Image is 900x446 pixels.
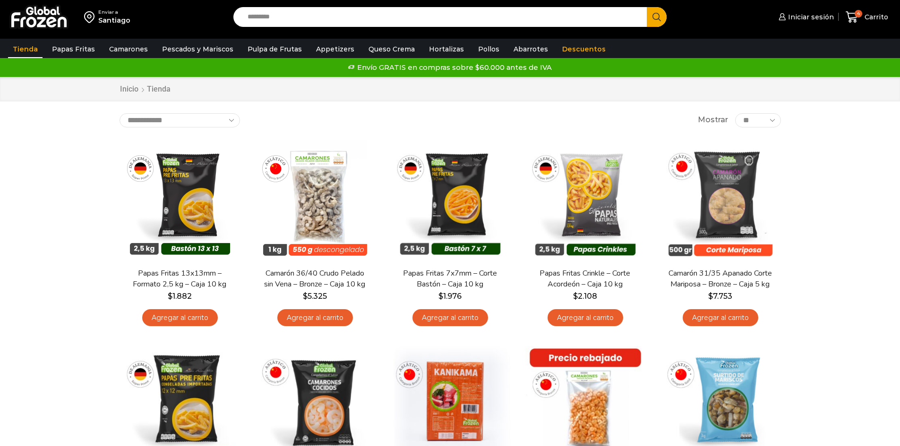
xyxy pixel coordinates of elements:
[776,8,834,26] a: Iniciar sesión
[573,292,597,301] bdi: 2.108
[412,309,488,327] a: Agregar al carrito: “Papas Fritas 7x7mm - Corte Bastón - Caja 10 kg”
[862,12,888,22] span: Carrito
[243,40,307,58] a: Pulpa de Frutas
[573,292,578,301] span: $
[666,268,774,290] a: Camarón 31/35 Apanado Corte Mariposa – Bronze – Caja 5 kg
[509,40,553,58] a: Abarrotes
[855,10,862,17] span: 4
[786,12,834,22] span: Iniciar sesión
[84,9,98,25] img: address-field-icon.svg
[168,292,192,301] bdi: 1.882
[683,309,758,327] a: Agregar al carrito: “Camarón 31/35 Apanado Corte Mariposa - Bronze - Caja 5 kg”
[708,292,713,301] span: $
[395,268,504,290] a: Papas Fritas 7x7mm – Corte Bastón – Caja 10 kg
[120,84,139,95] a: Inicio
[125,268,234,290] a: Papas Fritas 13x13mm – Formato 2,5 kg – Caja 10 kg
[424,40,469,58] a: Hortalizas
[47,40,100,58] a: Papas Fritas
[708,292,732,301] bdi: 7.753
[303,292,308,301] span: $
[311,40,359,58] a: Appetizers
[548,309,623,327] a: Agregar al carrito: “Papas Fritas Crinkle - Corte Acordeón - Caja 10 kg”
[473,40,504,58] a: Pollos
[8,40,43,58] a: Tienda
[698,115,728,126] span: Mostrar
[438,292,443,301] span: $
[142,309,218,327] a: Agregar al carrito: “Papas Fritas 13x13mm - Formato 2,5 kg - Caja 10 kg”
[147,84,171,93] h1: Tienda
[98,16,130,25] div: Santiago
[303,292,327,301] bdi: 5.325
[364,40,420,58] a: Queso Crema
[438,292,462,301] bdi: 1.976
[104,40,153,58] a: Camarones
[647,7,667,27] button: Search button
[98,9,130,16] div: Enviar a
[277,309,353,327] a: Agregar al carrito: “Camarón 36/40 Crudo Pelado sin Vena - Bronze - Caja 10 kg”
[260,268,369,290] a: Camarón 36/40 Crudo Pelado sin Vena – Bronze – Caja 10 kg
[843,6,891,28] a: 4 Carrito
[168,292,172,301] span: $
[120,113,240,127] select: Pedido de la tienda
[120,84,171,95] nav: Breadcrumb
[157,40,238,58] a: Pescados y Mariscos
[557,40,610,58] a: Descuentos
[531,268,639,290] a: Papas Fritas Crinkle – Corte Acordeón – Caja 10 kg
